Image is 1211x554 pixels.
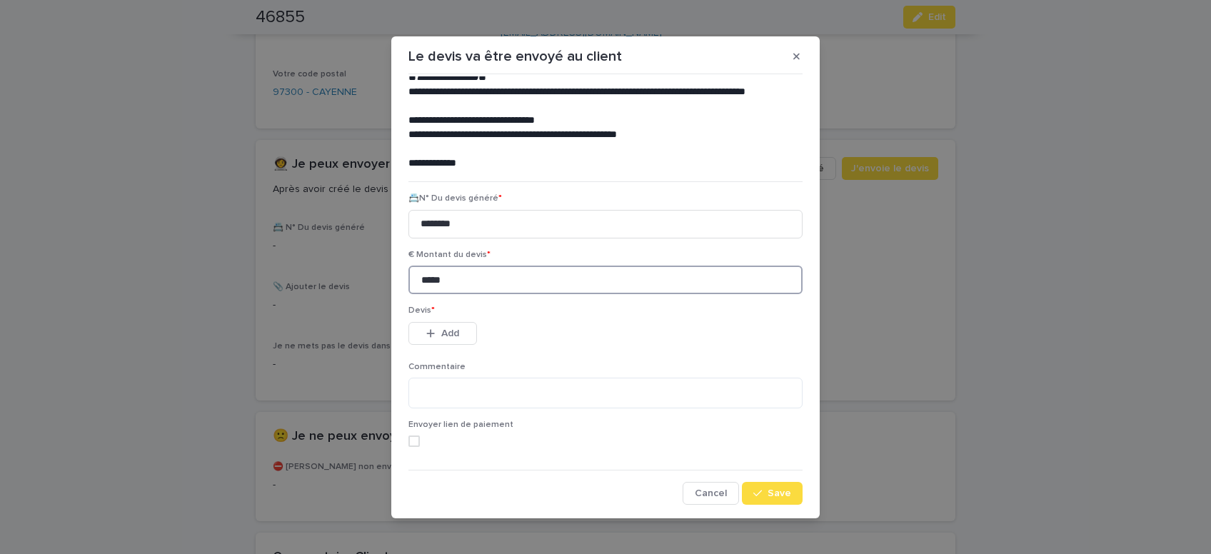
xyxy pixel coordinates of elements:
span: 📇N° Du devis généré [408,194,502,203]
span: Cancel [695,488,727,498]
button: Cancel [683,482,739,505]
button: Add [408,322,477,345]
p: Le devis va être envoyé au client [408,48,622,65]
span: Add [441,328,459,338]
span: € Montant du devis [408,251,491,259]
span: Envoyer lien de paiement [408,420,513,429]
button: Save [742,482,803,505]
span: Save [768,488,791,498]
span: Devis [408,306,435,315]
span: Commentaire [408,363,466,371]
